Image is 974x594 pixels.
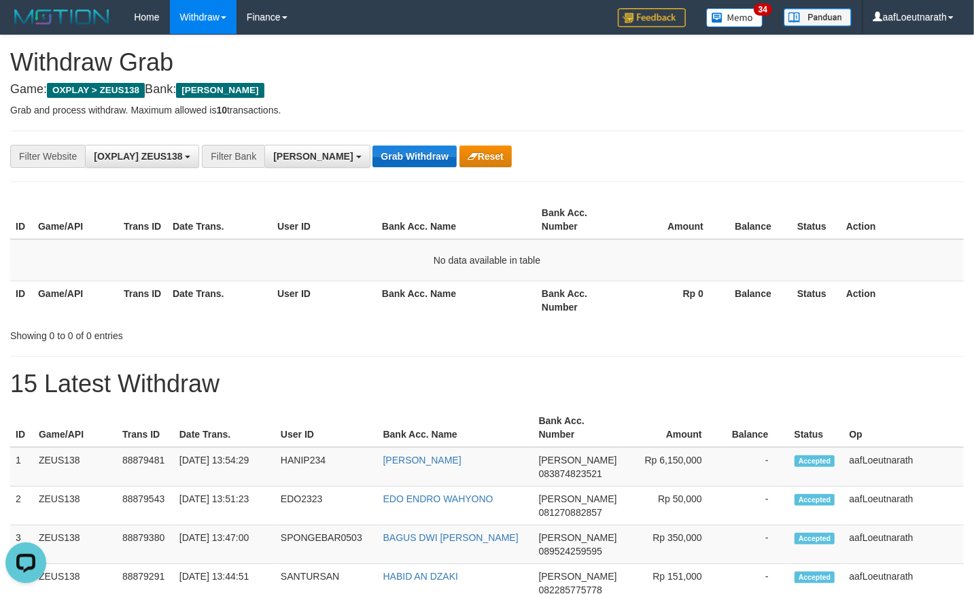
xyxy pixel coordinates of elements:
td: 3 [10,525,33,564]
img: panduan.png [784,8,852,27]
th: User ID [272,281,377,319]
button: Reset [459,145,512,167]
h1: Withdraw Grab [10,49,964,76]
th: Bank Acc. Name [377,200,536,239]
button: Open LiveChat chat widget [5,5,46,46]
td: 88879380 [117,525,174,564]
span: [PERSON_NAME] [539,493,617,504]
th: Balance [724,281,792,319]
h4: Game: Bank: [10,83,964,97]
th: Status [792,200,841,239]
span: OXPLAY > ZEUS138 [47,83,145,98]
div: Showing 0 to 0 of 0 entries [10,324,396,343]
strong: 10 [216,105,227,116]
h1: 15 Latest Withdraw [10,370,964,398]
span: [PERSON_NAME] [273,151,353,162]
td: [DATE] 13:51:23 [174,487,275,525]
span: Accepted [795,533,835,544]
th: Bank Acc. Name [377,281,536,319]
th: Trans ID [117,408,174,447]
th: Game/API [33,408,117,447]
th: ID [10,281,33,319]
td: aafLoeutnarath [844,487,964,525]
th: Amount [622,200,724,239]
td: - [723,487,789,525]
th: Trans ID [118,200,167,239]
button: Grab Withdraw [372,145,456,167]
th: Bank Acc. Name [378,408,534,447]
span: [PERSON_NAME] [539,571,617,582]
th: Status [792,281,841,319]
td: Rp 6,150,000 [623,447,723,487]
span: [PERSON_NAME] [539,455,617,466]
img: Feedback.jpg [618,8,686,27]
img: Button%20Memo.svg [706,8,763,27]
a: [PERSON_NAME] [383,455,462,466]
td: HANIP234 [275,447,378,487]
td: 88879481 [117,447,174,487]
th: Bank Acc. Number [534,408,623,447]
td: 88879543 [117,487,174,525]
th: Balance [723,408,789,447]
th: Game/API [33,200,118,239]
th: Date Trans. [167,200,272,239]
th: ID [10,200,33,239]
span: Copy 083874823521 to clipboard [539,468,602,479]
td: ZEUS138 [33,447,117,487]
td: ZEUS138 [33,487,117,525]
span: [PERSON_NAME] [539,532,617,543]
th: Op [844,408,964,447]
th: Rp 0 [622,281,724,319]
th: Date Trans. [167,281,272,319]
td: No data available in table [10,239,964,281]
span: [OXPLAY] ZEUS138 [94,151,182,162]
td: - [723,447,789,487]
button: [OXPLAY] ZEUS138 [85,145,199,168]
td: [DATE] 13:54:29 [174,447,275,487]
td: 2 [10,487,33,525]
th: Balance [724,200,792,239]
img: MOTION_logo.png [10,7,114,27]
td: aafLoeutnarath [844,447,964,487]
td: EDO2323 [275,487,378,525]
th: Status [789,408,844,447]
td: - [723,525,789,564]
span: Accepted [795,455,835,467]
td: Rp 50,000 [623,487,723,525]
span: Copy 081270882857 to clipboard [539,507,602,518]
button: [PERSON_NAME] [264,145,370,168]
td: [DATE] 13:47:00 [174,525,275,564]
span: [PERSON_NAME] [176,83,264,98]
td: 1 [10,447,33,487]
th: ID [10,408,33,447]
td: Rp 350,000 [623,525,723,564]
a: BAGUS DWI [PERSON_NAME] [383,532,519,543]
div: Filter Website [10,145,85,168]
th: Date Trans. [174,408,275,447]
th: Trans ID [118,281,167,319]
th: Bank Acc. Number [536,281,622,319]
th: User ID [272,200,377,239]
th: User ID [275,408,378,447]
td: SPONGEBAR0503 [275,525,378,564]
th: Amount [623,408,723,447]
span: 34 [754,3,772,16]
a: HABID AN DZAKI [383,571,458,582]
th: Bank Acc. Number [536,200,622,239]
span: Accepted [795,494,835,506]
th: Action [841,200,964,239]
th: Action [841,281,964,319]
th: Game/API [33,281,118,319]
span: Accepted [795,572,835,583]
p: Grab and process withdraw. Maximum allowed is transactions. [10,103,964,117]
a: EDO ENDRO WAHYONO [383,493,493,504]
td: aafLoeutnarath [844,525,964,564]
div: Filter Bank [202,145,264,168]
td: ZEUS138 [33,525,117,564]
span: Copy 089524259595 to clipboard [539,546,602,557]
